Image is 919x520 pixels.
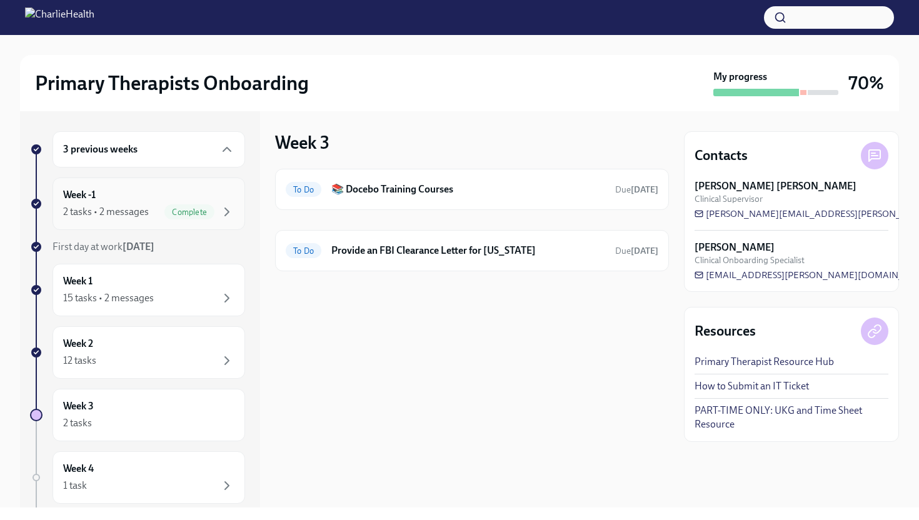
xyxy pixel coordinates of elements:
[275,131,329,154] h3: Week 3
[63,354,96,367] div: 12 tasks
[53,131,245,167] div: 3 previous weeks
[631,184,658,195] strong: [DATE]
[30,326,245,379] a: Week 212 tasks
[123,241,154,252] strong: [DATE]
[286,241,658,261] a: To DoProvide an FBI Clearance Letter for [US_STATE]Due[DATE]
[695,322,756,341] h4: Resources
[63,274,93,288] h6: Week 1
[695,404,888,431] a: PART-TIME ONLY: UKG and Time Sheet Resource
[615,184,658,196] span: August 19th, 2025 09:00
[30,177,245,230] a: Week -12 tasks • 2 messagesComplete
[53,241,154,252] span: First day at work
[331,244,605,257] h6: Provide an FBI Clearance Letter for [US_STATE]
[63,399,94,413] h6: Week 3
[63,291,154,305] div: 15 tasks • 2 messages
[615,246,658,256] span: Due
[63,479,87,492] div: 1 task
[286,179,658,199] a: To Do📚 Docebo Training CoursesDue[DATE]
[30,389,245,441] a: Week 32 tasks
[695,146,748,165] h4: Contacts
[695,254,805,266] span: Clinical Onboarding Specialist
[164,207,214,217] span: Complete
[35,71,309,96] h2: Primary Therapists Onboarding
[695,355,834,369] a: Primary Therapist Resource Hub
[695,193,763,205] span: Clinical Supervisor
[695,241,775,254] strong: [PERSON_NAME]
[631,246,658,256] strong: [DATE]
[286,246,321,256] span: To Do
[615,245,658,257] span: September 11th, 2025 09:00
[63,416,92,430] div: 2 tasks
[63,337,93,351] h6: Week 2
[331,182,605,196] h6: 📚 Docebo Training Courses
[25,7,94,27] img: CharlieHealth
[63,142,138,156] h6: 3 previous weeks
[30,240,245,254] a: First day at work[DATE]
[848,72,884,94] h3: 70%
[615,184,658,195] span: Due
[63,188,96,202] h6: Week -1
[713,70,767,84] strong: My progress
[63,462,94,476] h6: Week 4
[30,264,245,316] a: Week 115 tasks • 2 messages
[286,185,321,194] span: To Do
[30,451,245,504] a: Week 41 task
[63,205,149,219] div: 2 tasks • 2 messages
[695,179,856,193] strong: [PERSON_NAME] [PERSON_NAME]
[695,379,809,393] a: How to Submit an IT Ticket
